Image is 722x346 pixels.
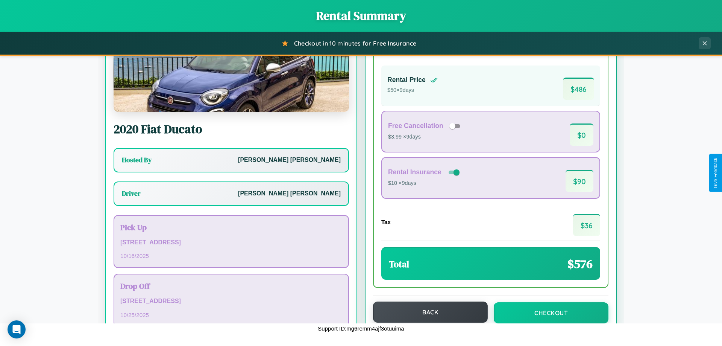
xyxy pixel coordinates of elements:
h3: Driver [122,189,141,198]
div: Open Intercom Messenger [8,320,26,338]
p: [PERSON_NAME] [PERSON_NAME] [238,155,341,166]
p: 10 / 16 / 2025 [120,251,342,261]
span: $ 90 [566,170,593,192]
button: Back [373,302,488,323]
h4: Rental Insurance [388,168,441,176]
span: $ 36 [573,214,600,236]
span: Checkout in 10 minutes for Free Insurance [294,40,416,47]
button: Checkout [494,302,608,323]
h3: Drop Off [120,280,342,291]
p: [STREET_ADDRESS] [120,296,342,307]
p: 10 / 25 / 2025 [120,310,342,320]
span: $ 576 [567,256,593,272]
img: Fiat Ducato [114,37,349,112]
p: [PERSON_NAME] [PERSON_NAME] [238,188,341,199]
p: Support ID: mg6remm4ajf3otuuima [318,323,404,334]
span: $ 486 [563,78,594,100]
span: $ 0 [570,123,593,146]
p: [STREET_ADDRESS] [120,237,342,248]
h4: Tax [381,219,391,225]
h3: Total [389,258,409,270]
h4: Rental Price [387,76,426,84]
h4: Free Cancellation [388,122,443,130]
p: $ 50 × 9 days [387,85,438,95]
p: $10 × 9 days [388,178,461,188]
h3: Pick Up [120,222,342,233]
p: $3.99 × 9 days [388,132,463,142]
h2: 2020 Fiat Ducato [114,121,349,137]
h3: Hosted By [122,155,152,165]
h1: Rental Summary [8,8,714,24]
div: Give Feedback [713,158,718,188]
